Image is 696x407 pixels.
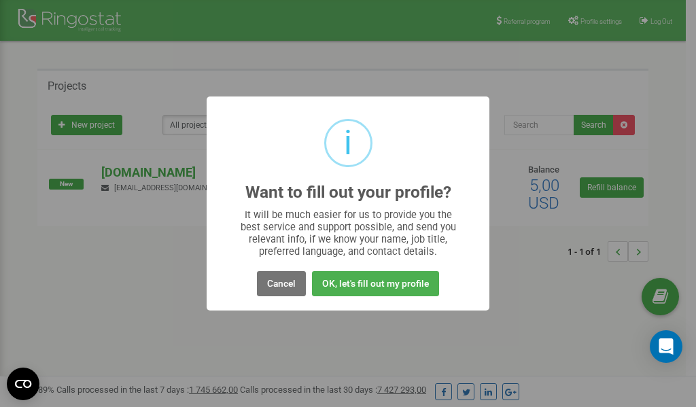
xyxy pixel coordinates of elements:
button: Cancel [257,271,306,296]
div: It will be much easier for us to provide you the best service and support possible, and send you ... [234,209,463,258]
button: OK, let's fill out my profile [312,271,439,296]
button: Open CMP widget [7,368,39,400]
div: Open Intercom Messenger [650,330,682,363]
div: i [344,121,352,165]
h2: Want to fill out your profile? [245,183,451,202]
